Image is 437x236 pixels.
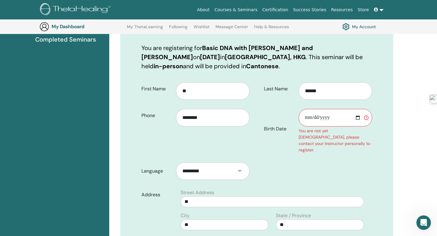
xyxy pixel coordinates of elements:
[342,22,376,32] a: My Account
[141,44,313,61] b: Basic DNA with [PERSON_NAME] and [PERSON_NAME]
[181,212,190,219] label: City
[40,3,113,17] img: logo.png
[52,24,112,29] h3: My Dashboard
[355,4,371,15] a: Store
[137,110,176,121] label: Phone
[215,24,248,34] a: Message Center
[39,22,49,32] img: generic-user-icon.jpg
[195,4,212,15] a: About
[246,62,279,70] b: Cantonese
[276,212,311,219] label: State / Province
[181,189,214,196] label: Street Address
[225,53,306,61] b: [GEOGRAPHIC_DATA], HKG
[259,83,299,95] label: Last Name
[212,4,260,15] a: Courses & Seminars
[200,53,220,61] b: [DATE]
[260,4,290,15] a: Certification
[194,24,210,34] a: Wishlist
[169,24,188,34] a: Following
[137,83,176,95] label: First Name
[259,123,299,135] label: Birth Date
[137,189,177,201] label: Address
[329,4,355,15] a: Resources
[254,24,289,34] a: Help & Resources
[154,62,183,70] b: in-person
[141,43,372,71] p: You are registering for on in . This seminar will be held and will be provided in .
[291,4,329,15] a: Success Stories
[35,35,96,44] span: Completed Seminars
[127,24,163,34] a: My ThetaLearning
[299,128,372,153] div: You are not yet [DEMOGRAPHIC_DATA], please contact your Instructor personally to register.
[342,22,350,32] img: cog.svg
[137,165,176,177] label: Language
